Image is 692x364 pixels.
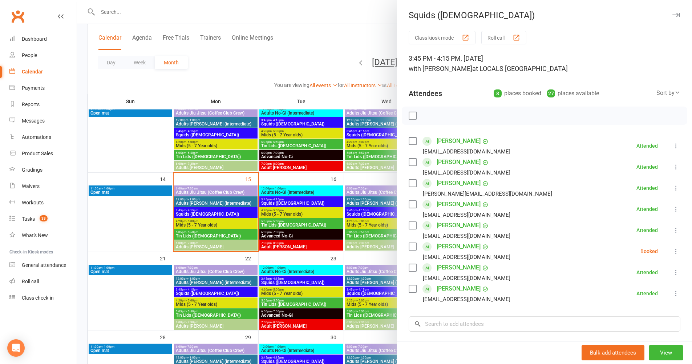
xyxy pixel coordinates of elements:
[437,241,481,252] a: [PERSON_NAME]
[22,36,47,42] div: Dashboard
[649,345,683,360] button: View
[636,164,658,169] div: Attended
[494,88,541,99] div: places booked
[409,31,476,44] button: Class kiosk mode
[9,273,77,290] a: Roll call
[9,290,77,306] a: Class kiosk mode
[423,147,510,156] div: [EMAIL_ADDRESS][DOMAIN_NAME]
[636,143,658,148] div: Attended
[423,189,552,199] div: [PERSON_NAME][EMAIL_ADDRESS][DOMAIN_NAME]
[9,80,77,96] a: Payments
[437,156,481,168] a: [PERSON_NAME]
[437,283,481,295] a: [PERSON_NAME]
[636,270,658,275] div: Attended
[437,177,481,189] a: [PERSON_NAME]
[437,199,481,210] a: [PERSON_NAME]
[22,279,39,284] div: Roll call
[9,64,77,80] a: Calendar
[22,262,66,268] div: General attendance
[547,89,555,97] div: 27
[472,65,568,72] span: at LOCALS [GEOGRAPHIC_DATA]
[22,151,53,156] div: Product Sales
[409,88,442,99] div: Attendees
[409,65,472,72] span: with [PERSON_NAME]
[22,85,45,91] div: Payments
[22,134,51,140] div: Automations
[636,228,658,233] div: Attended
[409,53,680,74] div: 3:45 PM - 4:15 PM, [DATE]
[9,145,77,162] a: Product Sales
[437,262,481,273] a: [PERSON_NAME]
[423,273,510,283] div: [EMAIL_ADDRESS][DOMAIN_NAME]
[9,211,77,227] a: Tasks 33
[9,227,77,244] a: What's New
[22,183,40,189] div: Waivers
[22,167,43,173] div: Gradings
[636,207,658,212] div: Attended
[437,220,481,231] a: [PERSON_NAME]
[7,339,25,357] div: Open Intercom Messenger
[22,101,40,107] div: Reports
[22,200,44,205] div: Workouts
[9,31,77,47] a: Dashboard
[437,135,481,147] a: [PERSON_NAME]
[582,345,644,360] button: Bulk add attendees
[22,295,54,301] div: Class check-in
[423,168,510,177] div: [EMAIL_ADDRESS][DOMAIN_NAME]
[656,88,680,98] div: Sort by
[22,216,35,222] div: Tasks
[636,185,658,191] div: Attended
[9,7,27,25] a: Clubworx
[397,10,692,20] div: Squids ([DEMOGRAPHIC_DATA])
[9,47,77,64] a: People
[423,295,510,304] div: [EMAIL_ADDRESS][DOMAIN_NAME]
[22,118,45,124] div: Messages
[22,69,43,75] div: Calendar
[9,129,77,145] a: Automations
[423,231,510,241] div: [EMAIL_ADDRESS][DOMAIN_NAME]
[494,89,502,97] div: 8
[409,316,680,332] input: Search to add attendees
[481,31,526,44] button: Roll call
[40,215,48,221] span: 33
[547,88,599,99] div: places available
[423,210,510,220] div: [EMAIL_ADDRESS][DOMAIN_NAME]
[9,113,77,129] a: Messages
[9,162,77,178] a: Gradings
[9,195,77,211] a: Workouts
[9,257,77,273] a: General attendance kiosk mode
[636,291,658,296] div: Attended
[9,178,77,195] a: Waivers
[423,252,510,262] div: [EMAIL_ADDRESS][DOMAIN_NAME]
[9,96,77,113] a: Reports
[22,232,48,238] div: What's New
[22,52,37,58] div: People
[640,249,658,254] div: Booked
